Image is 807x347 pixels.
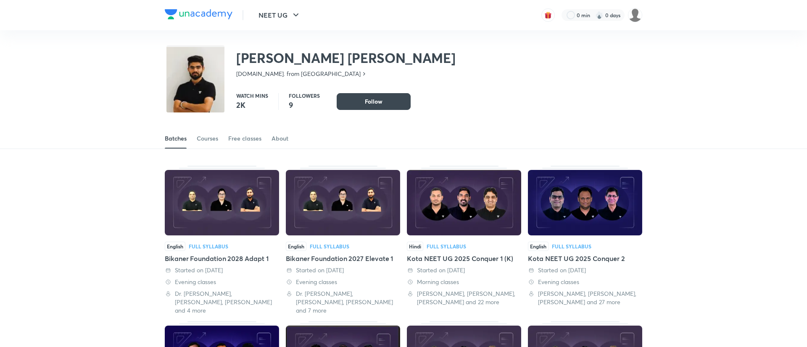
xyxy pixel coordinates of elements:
div: Full Syllabus [310,244,349,249]
p: Watch mins [236,93,268,98]
div: Started on 5 Apr 2024 [528,266,642,274]
a: About [272,128,288,149]
img: Shahrukh Ansari [628,8,642,22]
div: Mohammad Salim, Manish Kumar Sharma, Lokesh Yadav and 27 more [528,290,642,306]
p: [DOMAIN_NAME]. from [GEOGRAPHIC_DATA] [236,70,361,78]
div: Bikaner Foundation 2028 Adapt 1 [165,253,279,264]
div: Dr. Anuradha Swami, Mukesh Mahala, Radha Soni and 7 more [286,290,400,315]
div: Evening classes [528,278,642,286]
div: Started on 6 May 2024 [165,266,279,274]
span: English [165,242,185,251]
img: Thumbnail [407,170,521,235]
div: Evening classes [286,278,400,286]
div: Free classes [228,134,261,143]
span: English [528,242,549,251]
div: Full Syllabus [552,244,591,249]
div: Dr. Anuradha Swami, Mukesh Mahala, Radha Soni and 4 more [165,290,279,315]
span: Hindi [407,242,423,251]
div: Bikaner Foundation 2027 Elevate 1 [286,253,400,264]
img: streak [595,11,604,19]
h2: [PERSON_NAME] [PERSON_NAME] [236,50,455,66]
div: Courses [197,134,218,143]
a: Courses [197,128,218,149]
button: Follow [337,93,411,110]
span: Follow [365,97,382,106]
a: Batches [165,128,187,149]
div: Kota NEET UG 2025 Conquer 2 [528,166,642,315]
div: Bikaner Foundation 2027 Elevate 1 [286,166,400,315]
img: avatar [544,11,552,19]
img: Company Logo [165,9,232,19]
div: Batches [165,134,187,143]
div: Morning classes [407,278,521,286]
div: Kota NEET UG 2025 Conquer 2 [528,253,642,264]
div: Started on 5 May 2024 [286,266,400,274]
div: About [272,134,288,143]
img: Thumbnail [165,170,279,235]
span: English [286,242,306,251]
img: class [166,47,224,124]
img: Thumbnail [286,170,400,235]
button: avatar [541,8,555,22]
p: Followers [289,93,320,98]
img: Thumbnail [528,170,642,235]
a: Company Logo [165,9,232,21]
div: Devi Singh, Mohammad Salim, Manish Kumar Sharma and 22 more [407,290,521,306]
button: NEET UG [253,7,306,23]
div: Bikaner Foundation 2028 Adapt 1 [165,166,279,315]
div: Evening classes [165,278,279,286]
p: 2K [236,100,268,110]
div: Started on 9 Apr 2024 [407,266,521,274]
a: Free classes [228,128,261,149]
div: Full Syllabus [189,244,228,249]
div: Kota NEET UG 2025 Conquer 1 (K) [407,166,521,315]
div: Full Syllabus [427,244,466,249]
div: Kota NEET UG 2025 Conquer 1 (K) [407,253,521,264]
p: 9 [289,100,320,110]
